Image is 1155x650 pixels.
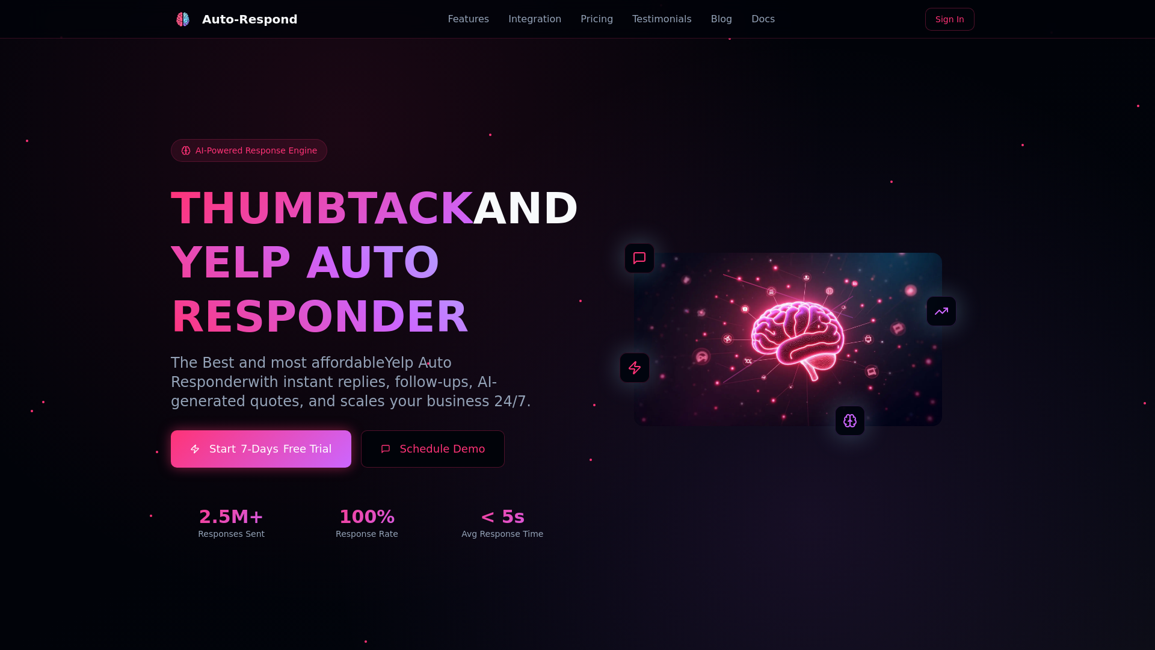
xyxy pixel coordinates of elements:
a: Integration [508,12,561,26]
span: AND [473,183,579,234]
div: Responses Sent [171,528,292,540]
img: AI Neural Network Brain [634,253,942,426]
a: Start7-DaysFree Trial [171,430,351,468]
img: Auto-Respond Logo [176,12,191,27]
span: AI-Powered Response Engine [196,144,317,156]
div: < 5s [442,506,563,528]
a: Auto-Respond LogoAuto-Respond [171,7,298,31]
a: Blog [711,12,732,26]
a: Testimonials [632,12,692,26]
div: 100% [306,506,427,528]
h1: YELP AUTO RESPONDER [171,235,563,344]
a: Docs [751,12,775,26]
button: Schedule Demo [361,430,505,468]
div: Response Rate [306,528,427,540]
span: Yelp Auto Responder [171,354,452,391]
div: 2.5M+ [171,506,292,528]
div: Auto-Respond [202,11,298,28]
p: The Best and most affordable with instant replies, follow-ups, AI-generated quotes, and scales yo... [171,353,563,411]
a: Pricing [581,12,613,26]
a: Features [448,12,489,26]
div: Avg Response Time [442,528,563,540]
span: 7-Days [241,441,279,457]
a: Sign In [925,8,975,31]
span: THUMBTACK [171,183,473,234]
